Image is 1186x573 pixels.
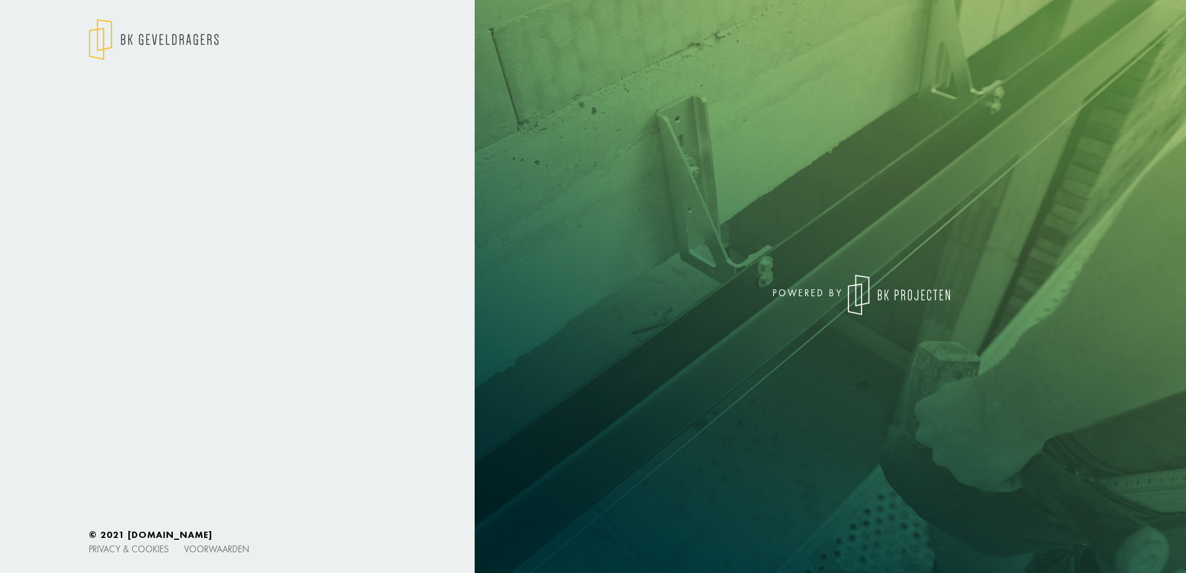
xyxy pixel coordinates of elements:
h6: © 2021 [DOMAIN_NAME] [89,529,1097,540]
div: powered by [602,275,950,315]
a: Voorwaarden [184,543,249,555]
img: logo [848,275,950,315]
img: logo [89,19,219,60]
a: Privacy & cookies [89,543,169,555]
